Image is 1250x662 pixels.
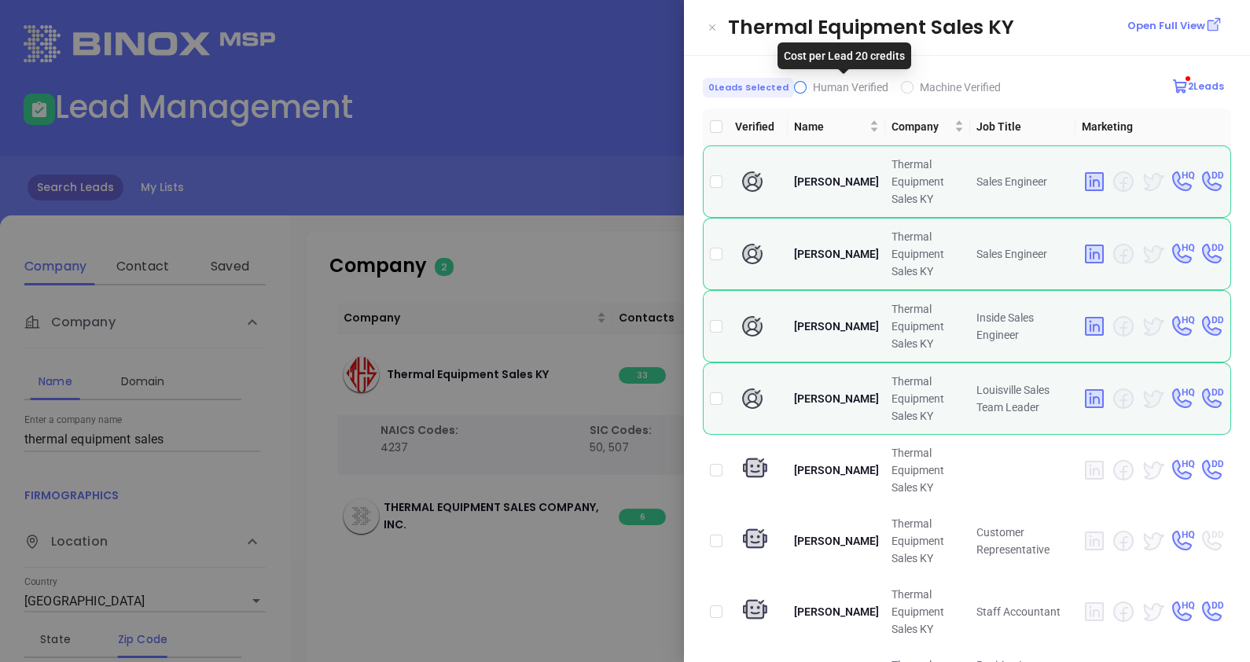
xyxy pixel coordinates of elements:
[813,81,888,94] span: Human Verified
[885,435,970,506] td: Thermal Equipment Sales KY
[703,78,794,97] span: 0 Leads Selected
[794,392,879,405] span: [PERSON_NAME]
[970,362,1075,435] td: Louisville Sales Team Leader
[1082,241,1107,267] img: linkedin yes
[740,526,770,556] img: machine verify
[794,464,879,476] span: [PERSON_NAME]
[1127,18,1205,34] p: Open Full View
[885,576,970,647] td: Thermal Equipment Sales KY
[794,535,879,547] span: [PERSON_NAME]
[1082,386,1107,411] img: linkedin yes
[1140,241,1165,267] img: twitter yes
[1199,458,1224,483] img: phone DD yes
[970,576,1075,647] td: Staff Accountant
[1168,75,1228,98] button: 2Leads
[1111,599,1136,624] img: facebook no
[1199,599,1224,624] img: phone DD yes
[885,108,970,145] th: Company
[740,169,765,194] img: human verify
[794,248,879,260] span: [PERSON_NAME]
[1111,528,1136,554] img: facebook no
[1111,458,1136,483] img: facebook no
[1199,528,1224,554] img: phone DD no
[1111,169,1136,194] img: facebook no
[794,175,879,188] span: [PERSON_NAME]
[885,218,970,290] td: Thermal Equipment Sales KY
[885,362,970,435] td: Thermal Equipment Sales KY
[728,13,1231,42] div: Thermal Equipment Sales KY
[1169,458,1195,483] img: phone HQ yes
[885,290,970,362] td: Thermal Equipment Sales KY
[1082,169,1107,194] img: linkedin yes
[885,145,970,218] td: Thermal Equipment Sales KY
[1169,169,1195,194] img: phone HQ yes
[1199,314,1224,339] img: phone DD yes
[1140,169,1165,194] img: twitter yes
[1140,458,1165,483] img: twitter yes
[1169,314,1195,339] img: phone HQ yes
[970,218,1075,290] td: Sales Engineer
[1082,314,1107,339] img: linkedin yes
[1140,386,1165,411] img: twitter yes
[794,118,866,135] span: Name
[740,455,770,485] img: machine verify
[1140,599,1165,624] img: twitter yes
[970,145,1075,218] td: Sales Engineer
[1075,108,1231,145] th: Marketing
[970,290,1075,362] td: Inside Sales Engineer
[794,605,879,618] span: [PERSON_NAME]
[778,42,911,69] div: Cost per Lead 20 credits
[1199,169,1224,194] img: phone DD yes
[885,506,970,576] td: Thermal Equipment Sales KY
[1199,386,1224,411] img: phone DD yes
[1169,386,1195,411] img: phone HQ yes
[740,241,765,267] img: human verify
[794,320,879,333] span: [PERSON_NAME]
[1140,314,1165,339] img: twitter yes
[920,81,1001,94] span: Machine Verified
[1082,528,1107,554] img: linkedin no
[1169,599,1195,624] img: phone HQ yes
[703,18,722,37] button: Close
[740,386,765,411] img: human verify
[892,118,951,135] span: Company
[1082,599,1107,624] img: linkedin no
[1169,241,1195,267] img: phone HQ yes
[729,108,788,145] th: Verified
[970,108,1075,145] th: Job Title
[1111,386,1136,411] img: facebook no
[788,108,885,145] th: Name
[1140,528,1165,554] img: twitter yes
[1082,458,1107,483] img: linkedin no
[740,314,765,339] img: human verify
[1169,528,1195,554] img: phone HQ yes
[970,506,1075,576] td: Customer Representative
[740,597,770,627] img: machine verify
[1199,241,1224,267] img: phone DD yes
[1111,241,1136,267] img: facebook no
[1111,314,1136,339] img: facebook no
